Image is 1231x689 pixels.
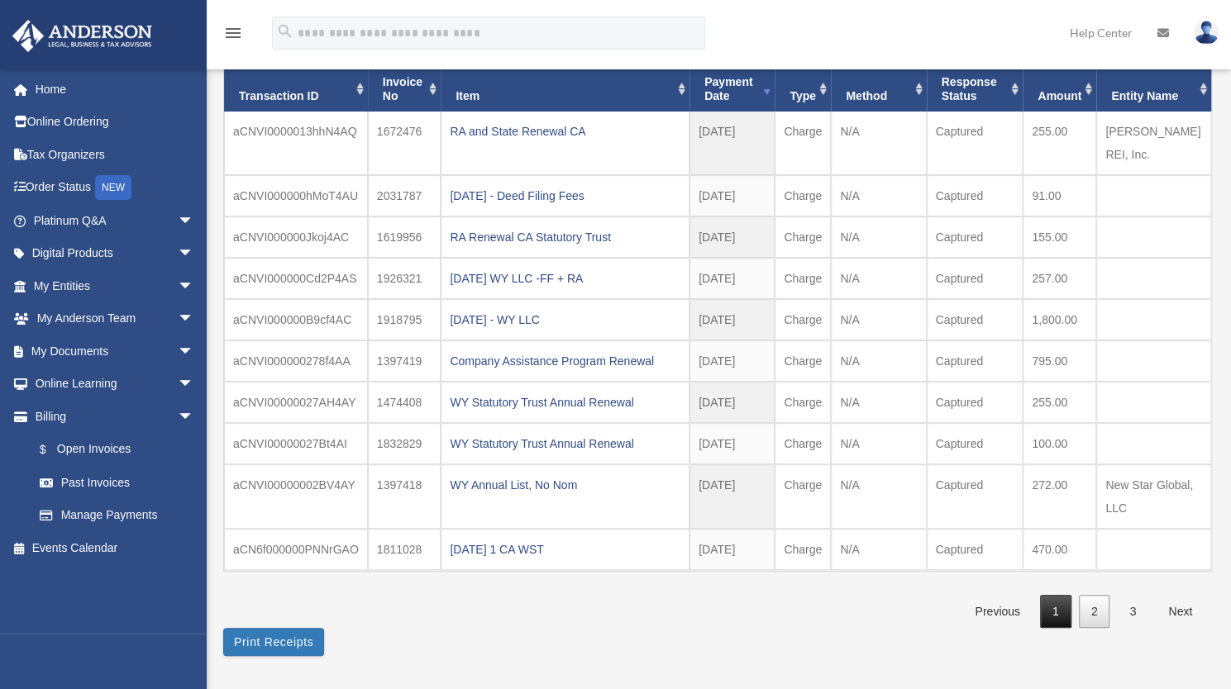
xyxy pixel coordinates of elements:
[12,73,219,106] a: Home
[12,237,219,270] a: Digital Productsarrow_drop_down
[775,112,831,175] td: Charge
[775,67,831,112] th: Type: activate to sort column ascending
[1023,423,1096,464] td: 100.00
[1023,529,1096,570] td: 470.00
[450,538,680,561] div: [DATE] 1 CA WST
[178,237,211,271] span: arrow_drop_down
[775,340,831,382] td: Charge
[927,529,1023,570] td: Captured
[689,382,775,423] td: [DATE]
[1023,216,1096,258] td: 155.00
[927,340,1023,382] td: Captured
[450,391,680,414] div: WY Statutory Trust Annual Renewal
[775,175,831,216] td: Charge
[831,299,926,340] td: N/A
[689,464,775,529] td: [DATE]
[224,67,368,112] th: Transaction ID: activate to sort column ascending
[1023,382,1096,423] td: 255.00
[1117,595,1148,629] a: 3
[450,184,680,207] div: [DATE] - Deed Filing Fees
[178,368,211,402] span: arrow_drop_down
[224,529,368,570] td: aCN6f000000PNNrGAO
[368,112,441,175] td: 1672476
[178,204,211,238] span: arrow_drop_down
[23,499,219,532] a: Manage Payments
[12,269,219,302] a: My Entitiesarrow_drop_down
[178,302,211,336] span: arrow_drop_down
[689,216,775,258] td: [DATE]
[223,628,324,656] button: Print Receipts
[689,175,775,216] td: [DATE]
[689,112,775,175] td: [DATE]
[368,175,441,216] td: 2031787
[1023,299,1096,340] td: 1,800.00
[368,340,441,382] td: 1397419
[1023,175,1096,216] td: 91.00
[1023,340,1096,382] td: 795.00
[831,175,926,216] td: N/A
[368,299,441,340] td: 1918795
[831,382,926,423] td: N/A
[1096,464,1211,529] td: New Star Global, LLC
[368,423,441,464] td: 1832829
[276,22,294,40] i: search
[368,67,441,112] th: Invoice No: activate to sort column ascending
[7,20,157,52] img: Anderson Advisors Platinum Portal
[1194,21,1219,45] img: User Pic
[775,382,831,423] td: Charge
[178,335,211,368] span: arrow_drop_down
[450,432,680,455] div: WY Statutory Trust Annual Renewal
[927,67,1023,112] th: Response Status: activate to sort column ascending
[689,529,775,570] td: [DATE]
[1040,595,1071,629] a: 1
[775,529,831,570] td: Charge
[450,473,680,497] div: WY Annual List, No Nom
[368,382,441,423] td: 1474408
[775,423,831,464] td: Charge
[689,340,775,382] td: [DATE]
[368,464,441,529] td: 1397418
[927,112,1023,175] td: Captured
[450,226,680,249] div: RA Renewal CA Statutory Trust
[49,440,57,460] span: $
[831,464,926,529] td: N/A
[223,29,243,43] a: menu
[1023,258,1096,299] td: 257.00
[450,120,680,143] div: RA and State Renewal CA
[831,423,926,464] td: N/A
[689,423,775,464] td: [DATE]
[927,423,1023,464] td: Captured
[831,258,926,299] td: N/A
[12,302,219,335] a: My Anderson Teamarrow_drop_down
[224,258,368,299] td: aCNVI000000Cd2P4AS
[368,258,441,299] td: 1926321
[23,433,219,467] a: $Open Invoices
[450,349,680,373] div: Company Assistance Program Renewal
[831,340,926,382] td: N/A
[831,67,926,112] th: Method: activate to sort column ascending
[775,216,831,258] td: Charge
[1156,595,1205,629] a: Next
[1096,112,1211,175] td: [PERSON_NAME] REI, Inc.
[441,67,689,112] th: Item: activate to sort column ascending
[368,216,441,258] td: 1619956
[927,258,1023,299] td: Captured
[689,299,775,340] td: [DATE]
[178,400,211,434] span: arrow_drop_down
[224,340,368,382] td: aCNVI000000278f4AA
[450,308,680,331] div: [DATE] - WY LLC
[927,299,1023,340] td: Captured
[224,299,368,340] td: aCNVI000000B9cf4AC
[1023,464,1096,529] td: 272.00
[927,464,1023,529] td: Captured
[962,595,1032,629] a: Previous
[12,335,219,368] a: My Documentsarrow_drop_down
[178,269,211,303] span: arrow_drop_down
[224,423,368,464] td: aCNVI00000027Bt4AI
[23,466,211,499] a: Past Invoices
[831,529,926,570] td: N/A
[223,23,243,43] i: menu
[1023,67,1096,112] th: Amount: activate to sort column ascending
[831,216,926,258] td: N/A
[927,382,1023,423] td: Captured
